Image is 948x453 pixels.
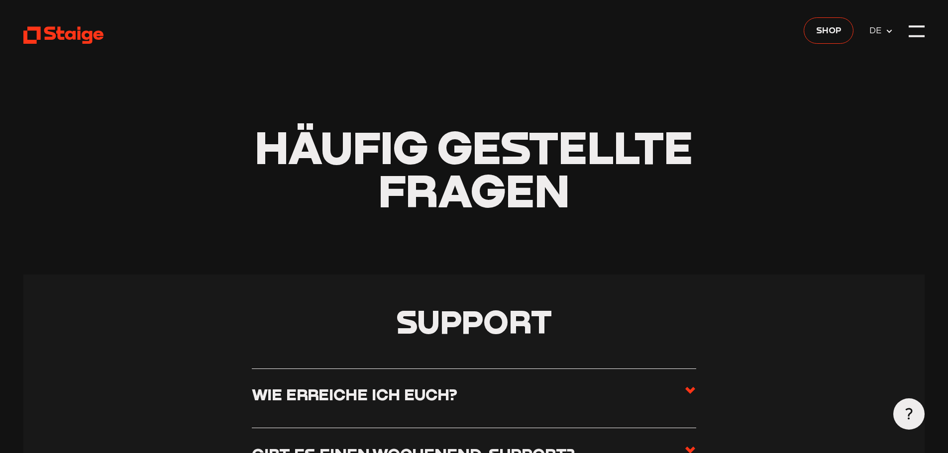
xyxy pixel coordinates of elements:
span: Shop [816,23,842,37]
h3: Wie erreiche ich euch? [252,384,457,404]
span: Häufig gestellte Fragen [255,119,693,217]
span: Support [396,302,552,341]
span: DE [869,23,885,37]
a: Shop [804,17,853,44]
